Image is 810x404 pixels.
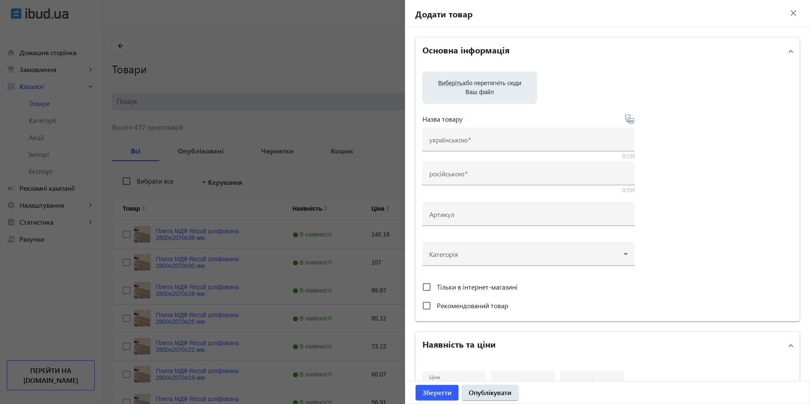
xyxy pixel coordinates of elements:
[429,210,454,219] mat-label: Артикул
[498,379,520,387] mat-label: Валюта
[429,374,440,381] mat-label: Ціна
[422,44,509,56] h2: Основна інформація
[416,38,799,65] mat-expansion-panel-header: Основна інформація
[422,116,463,123] span: Назва товару
[429,135,468,144] mat-label: українською
[416,385,458,400] button: Зберегти
[422,388,452,397] span: Зберегти
[438,80,462,86] span: Виберіть
[416,332,799,359] mat-expansion-panel-header: Наявність та ціни
[437,301,508,310] span: Рекомендований товар
[429,76,530,100] label: або перетягніть сюди Ваш файл
[416,65,799,321] div: Основна інформація
[422,338,496,350] h2: Наявність та ціни
[624,114,635,124] svg-icon: Перекласти на рос.
[462,385,518,400] button: Опублікувати
[469,388,512,397] span: Опублікувати
[567,379,593,387] mat-label: Одиниці
[429,169,464,178] mat-label: російською
[437,282,517,291] span: Тільки в інтернет-магазині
